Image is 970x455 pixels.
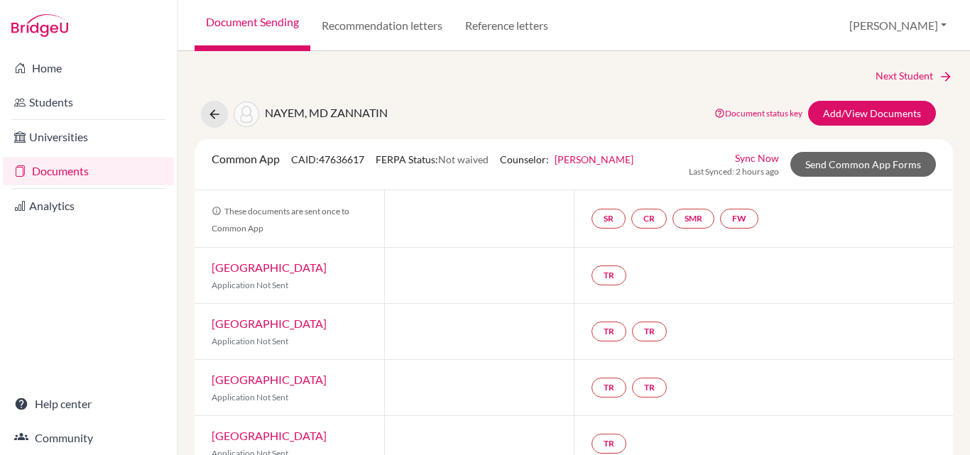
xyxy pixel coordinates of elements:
a: TR [632,378,667,398]
span: Last Synced: 2 hours ago [689,165,779,178]
a: TR [592,378,626,398]
a: Help center [3,390,174,418]
span: FERPA Status: [376,153,489,165]
a: [PERSON_NAME] [555,153,633,165]
a: CR [631,209,667,229]
a: Sync Now [735,150,779,165]
a: Students [3,88,174,116]
a: Documents [3,157,174,185]
span: Common App [212,152,280,165]
button: [PERSON_NAME] [843,12,953,39]
a: Send Common App Forms [790,152,936,177]
a: [GEOGRAPHIC_DATA] [212,317,327,330]
span: These documents are sent once to Common App [212,206,349,234]
a: TR [592,265,626,285]
span: Application Not Sent [212,392,288,402]
a: TR [592,434,626,454]
a: Universities [3,123,174,151]
img: Bridge-U [11,14,68,37]
a: TR [592,322,626,341]
a: Document status key [714,108,802,119]
a: Community [3,424,174,452]
a: Analytics [3,192,174,220]
span: Application Not Sent [212,336,288,346]
a: [GEOGRAPHIC_DATA] [212,261,327,274]
span: CAID: 47636617 [291,153,364,165]
span: Application Not Sent [212,280,288,290]
a: FW [720,209,758,229]
a: TR [632,322,667,341]
span: Counselor: [500,153,633,165]
a: Next Student [876,68,953,84]
a: SR [592,209,626,229]
a: Add/View Documents [808,101,936,126]
a: [GEOGRAPHIC_DATA] [212,373,327,386]
a: [GEOGRAPHIC_DATA] [212,429,327,442]
span: Not waived [438,153,489,165]
a: SMR [672,209,714,229]
a: Home [3,54,174,82]
span: NAYEM, MD ZANNATIN [265,106,388,119]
